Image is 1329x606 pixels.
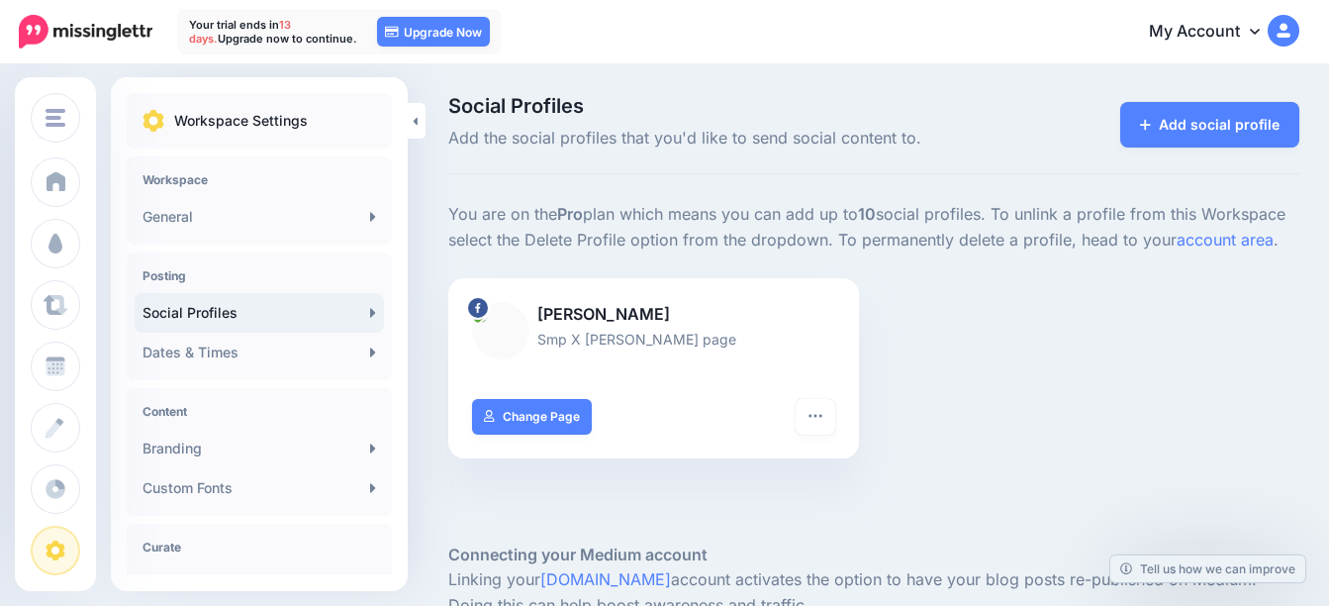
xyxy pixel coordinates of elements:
[557,204,583,224] b: Pro
[174,109,308,133] p: Workspace Settings
[1120,102,1299,148] a: Add social profile
[472,399,592,435] a: Change Page
[377,17,490,47] a: Upgrade Now
[1177,230,1274,250] a: account area
[448,96,1005,116] span: Social Profiles
[142,540,376,555] h4: Curate
[135,293,384,333] a: Social Profiles
[46,109,65,127] img: menu.png
[1110,555,1305,582] a: Tell us how we can improve
[19,15,152,49] img: Missinglettr
[448,202,1299,253] p: You are on the plan which means you can add up to social profiles. To unlink a profile from this ...
[448,543,1299,567] h5: Connecting your Medium account
[858,204,876,224] b: 10
[135,468,384,508] a: Custom Fonts
[189,18,357,46] p: Your trial ends in Upgrade now to continue.
[142,110,164,132] img: settings.png
[135,197,384,237] a: General
[142,404,376,419] h4: Content
[472,302,835,328] p: [PERSON_NAME]
[135,333,384,372] a: Dates & Times
[142,268,376,283] h4: Posting
[1129,8,1299,56] a: My Account
[135,429,384,468] a: Branding
[189,18,291,46] span: 13 days.
[448,126,1005,151] span: Add the social profiles that you'd like to send social content to.
[142,172,376,187] h4: Workspace
[472,328,835,351] p: Smp X [PERSON_NAME] page
[540,569,671,589] a: [DOMAIN_NAME]
[135,564,384,604] a: General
